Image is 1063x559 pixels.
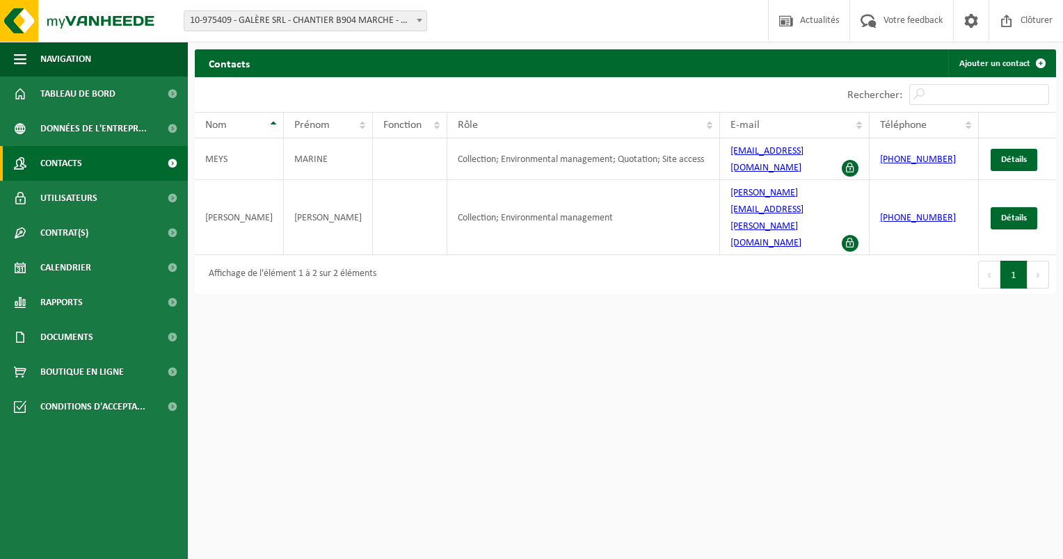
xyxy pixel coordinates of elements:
[195,138,284,180] td: MEYS
[40,181,97,216] span: Utilisateurs
[40,216,88,250] span: Contrat(s)
[1001,155,1027,164] span: Détails
[991,207,1037,229] a: Détails
[40,285,83,320] span: Rapports
[880,120,927,131] span: Téléphone
[40,111,147,146] span: Données de l'entrepr...
[447,180,720,255] td: Collection; Environmental management
[40,146,82,181] span: Contacts
[978,261,1000,289] button: Previous
[184,10,427,31] span: 10-975409 - GALÈRE SRL - CHANTIER B904 MARCHE - MARCHE-EN-FAMENNE
[284,180,373,255] td: [PERSON_NAME]
[40,320,93,355] span: Documents
[195,180,284,255] td: [PERSON_NAME]
[1000,261,1028,289] button: 1
[40,76,115,111] span: Tableau de bord
[284,138,373,180] td: MARINE
[40,250,91,285] span: Calendrier
[383,120,422,131] span: Fonction
[880,213,956,223] a: [PHONE_NUMBER]
[184,11,426,31] span: 10-975409 - GALÈRE SRL - CHANTIER B904 MARCHE - MARCHE-EN-FAMENNE
[205,120,227,131] span: Nom
[730,146,804,173] a: [EMAIL_ADDRESS][DOMAIN_NAME]
[40,42,91,76] span: Navigation
[730,120,760,131] span: E-mail
[40,389,145,424] span: Conditions d'accepta...
[730,188,804,248] a: [PERSON_NAME][EMAIL_ADDRESS][PERSON_NAME][DOMAIN_NAME]
[40,355,124,389] span: Boutique en ligne
[991,149,1037,171] a: Détails
[1001,213,1027,222] span: Détails
[948,49,1055,77] a: Ajouter un contact
[202,262,376,287] div: Affichage de l'élément 1 à 2 sur 2 éléments
[195,49,264,76] h2: Contacts
[458,120,478,131] span: Rôle
[847,90,902,101] label: Rechercher:
[1028,261,1049,289] button: Next
[880,154,956,165] a: [PHONE_NUMBER]
[447,138,720,180] td: Collection; Environmental management; Quotation; Site access
[294,120,330,131] span: Prénom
